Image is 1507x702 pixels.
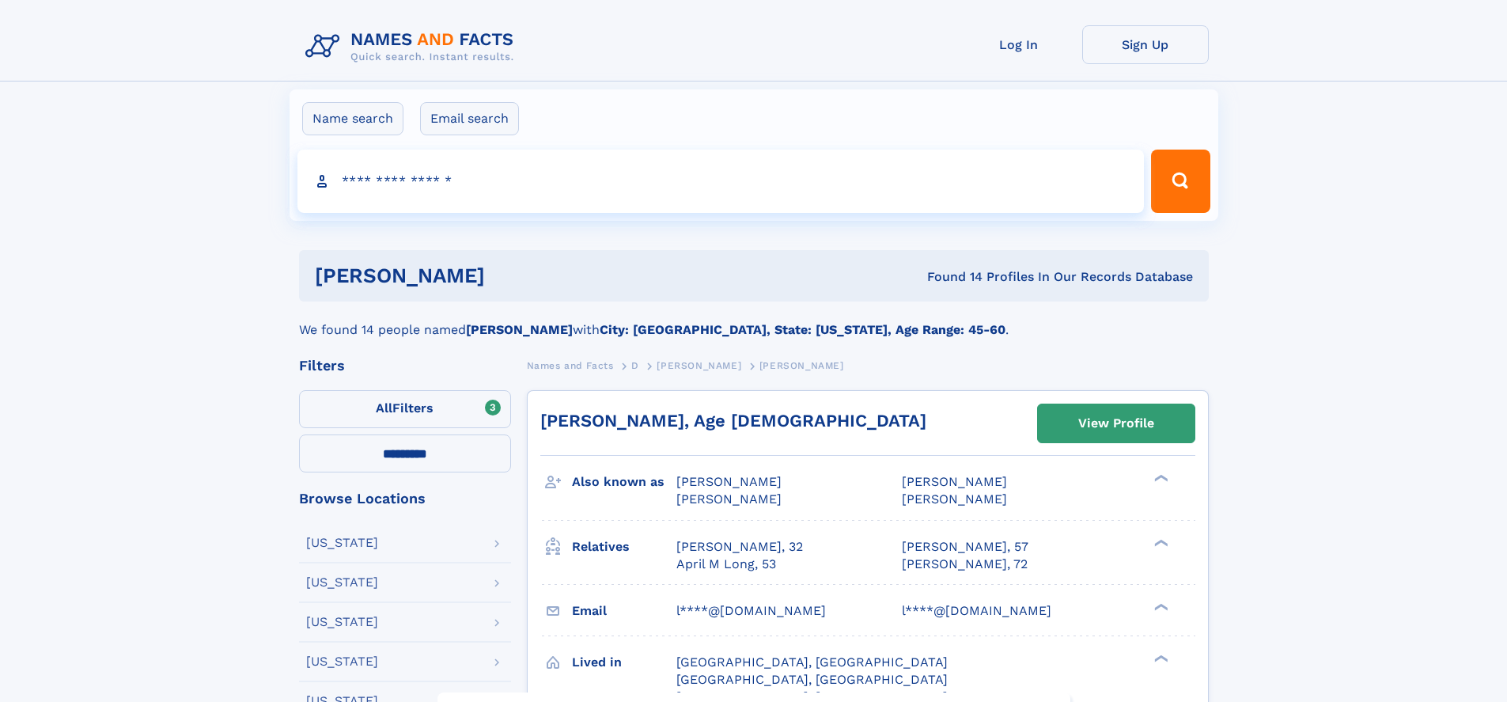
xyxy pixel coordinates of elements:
[1078,405,1154,442] div: View Profile
[902,556,1028,573] a: [PERSON_NAME], 72
[956,25,1082,64] a: Log In
[902,474,1007,489] span: [PERSON_NAME]
[1150,473,1169,484] div: ❯
[572,598,676,624] h3: Email
[376,400,392,416] span: All
[466,322,573,337] b: [PERSON_NAME]
[572,469,676,495] h3: Also known as
[420,102,519,135] label: Email search
[299,359,511,373] div: Filters
[1150,601,1169,612] div: ❯
[315,266,706,286] h1: [PERSON_NAME]
[572,649,676,676] h3: Lived in
[631,355,639,375] a: D
[297,150,1145,213] input: search input
[676,556,776,573] a: April M Long, 53
[1151,150,1210,213] button: Search Button
[302,102,403,135] label: Name search
[299,25,527,68] img: Logo Names and Facts
[600,322,1005,337] b: City: [GEOGRAPHIC_DATA], State: [US_STATE], Age Range: 45-60
[657,360,741,371] span: [PERSON_NAME]
[1038,404,1195,442] a: View Profile
[299,302,1209,340] div: We found 14 people named with .
[902,538,1028,556] a: [PERSON_NAME], 57
[306,576,378,589] div: [US_STATE]
[572,533,676,560] h3: Relatives
[1150,653,1169,663] div: ❯
[657,355,741,375] a: [PERSON_NAME]
[540,411,926,431] a: [PERSON_NAME], Age [DEMOGRAPHIC_DATA]
[306,537,378,549] div: [US_STATE]
[676,655,948,670] span: [GEOGRAPHIC_DATA], [GEOGRAPHIC_DATA]
[902,491,1007,507] span: [PERSON_NAME]
[299,390,511,428] label: Filters
[676,491,782,507] span: [PERSON_NAME]
[1150,537,1169,548] div: ❯
[527,355,614,375] a: Names and Facts
[306,655,378,668] div: [US_STATE]
[1082,25,1209,64] a: Sign Up
[676,474,782,489] span: [PERSON_NAME]
[706,268,1193,286] div: Found 14 Profiles In Our Records Database
[306,616,378,628] div: [US_STATE]
[759,360,844,371] span: [PERSON_NAME]
[631,360,639,371] span: D
[676,672,948,687] span: [GEOGRAPHIC_DATA], [GEOGRAPHIC_DATA]
[299,491,511,506] div: Browse Locations
[676,538,803,556] a: [PERSON_NAME], 32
